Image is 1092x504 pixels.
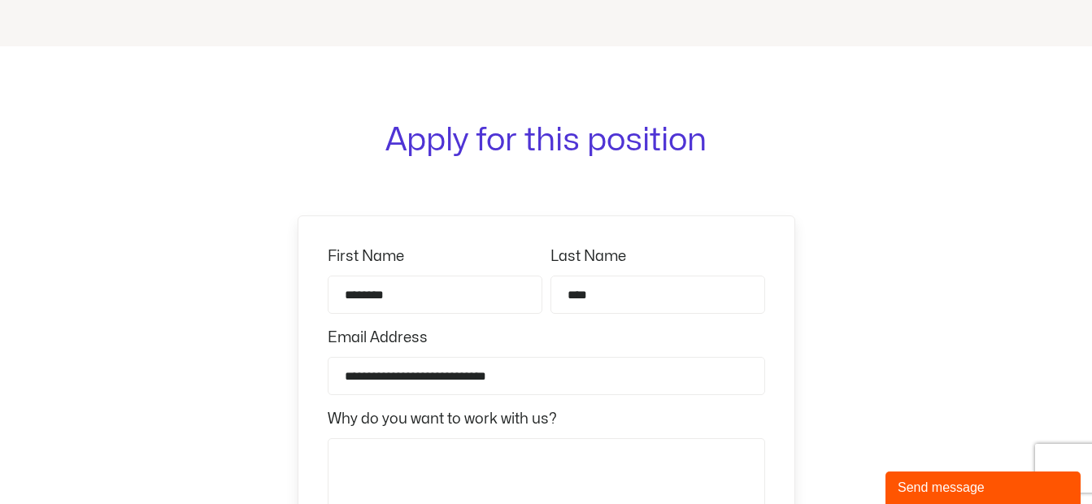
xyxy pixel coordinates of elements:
label: First Name [328,245,404,276]
iframe: chat widget [885,468,1084,504]
label: Email Address [328,327,428,357]
h1: Apply for this position [298,124,795,157]
label: Last Name [550,245,626,276]
label: Why do you want to work with us? [328,408,557,438]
